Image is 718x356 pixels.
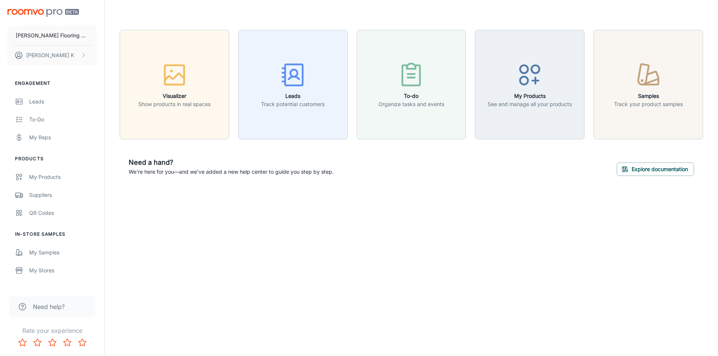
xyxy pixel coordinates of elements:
[593,80,703,88] a: SamplesTrack your product samples
[357,30,466,139] button: To-doOrganize tasks and events
[357,80,466,88] a: To-doOrganize tasks and events
[593,30,703,139] button: SamplesTrack your product samples
[29,173,97,181] div: My Products
[129,157,334,168] h6: Need a hand?
[488,92,572,100] h6: My Products
[29,97,97,106] div: Leads
[26,51,74,59] p: [PERSON_NAME] K
[617,162,694,176] button: Explore documentation
[16,31,89,40] p: [PERSON_NAME] Flooring Center Inc
[261,92,325,100] h6: Leads
[614,100,683,108] p: Track your product samples
[29,191,97,199] div: Suppliers
[378,100,444,108] p: Organize tasks and events
[29,209,97,217] div: QR Codes
[29,133,97,142] div: My Reps
[129,168,334,176] p: We're here for you—and we've added a new help center to guide you step by step.
[138,100,211,108] p: Show products in real spaces
[120,30,229,139] button: VisualizerShow products in real spaces
[475,80,584,88] a: My ProductsSee and manage all your products
[617,165,694,172] a: Explore documentation
[7,26,97,45] button: [PERSON_NAME] Flooring Center Inc
[488,100,572,108] p: See and manage all your products
[7,46,97,65] button: [PERSON_NAME] K
[614,92,683,100] h6: Samples
[29,115,97,124] div: To-do
[261,100,325,108] p: Track potential customers
[138,92,211,100] h6: Visualizer
[238,80,348,88] a: LeadsTrack potential customers
[378,92,444,100] h6: To-do
[238,30,348,139] button: LeadsTrack potential customers
[7,9,79,17] img: Roomvo PRO Beta
[475,30,584,139] button: My ProductsSee and manage all your products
